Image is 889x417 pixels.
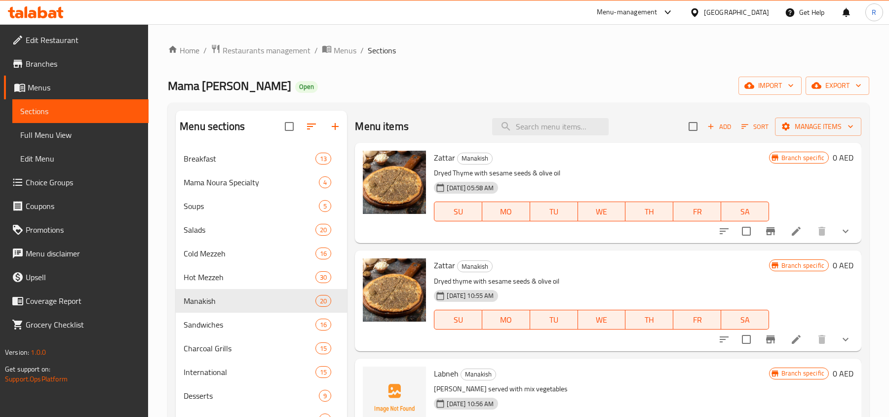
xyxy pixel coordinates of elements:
button: WE [578,310,626,330]
span: WE [582,205,622,219]
span: 16 [316,249,331,258]
span: 20 [316,296,331,306]
span: Desserts [184,390,319,402]
p: Dryed thyme with sesame seeds & olive oil [434,275,769,288]
p: [PERSON_NAME] served with mix vegetables [434,383,769,395]
span: 13 [316,154,331,164]
span: Select section [683,116,703,137]
span: Select all sections [279,116,300,137]
div: Manakish [457,260,493,272]
span: Restaurants management [223,44,310,56]
a: Full Menu View [12,123,149,147]
div: International15 [176,360,347,384]
div: items [319,390,331,402]
div: Cold Mezzeh16 [176,242,347,265]
button: MO [482,202,530,221]
div: Charcoal Grills [184,342,315,354]
div: items [315,271,331,283]
span: Sections [368,44,396,56]
span: Soups [184,200,319,212]
span: Manakish [184,295,315,307]
div: [GEOGRAPHIC_DATA] [704,7,769,18]
button: delete [810,328,834,351]
a: Support.OpsPlatform [5,373,68,385]
span: Zattar [434,150,455,165]
span: TH [629,313,669,327]
span: 5 [319,202,331,211]
span: Add [706,121,733,132]
div: Salads20 [176,218,347,242]
span: Sort items [735,119,775,134]
div: items [315,224,331,236]
span: Manakish [461,369,496,380]
span: Version: [5,346,29,359]
span: FR [677,313,717,327]
input: search [492,118,609,135]
a: Upsell [4,265,149,289]
span: Get support on: [5,363,50,375]
button: Add [703,119,735,134]
div: Mama Noura Specialty [184,176,319,188]
div: items [315,342,331,354]
a: Choice Groups [4,170,149,194]
span: Branch specific [777,369,828,378]
span: Menus [28,82,141,93]
span: TU [534,205,574,219]
div: Breakfast13 [176,147,347,170]
span: Add item [703,119,735,134]
span: 16 [316,320,331,330]
svg: Show Choices [840,225,851,237]
div: items [315,248,331,259]
a: Home [168,44,199,56]
span: Choice Groups [26,176,141,188]
span: TU [534,313,574,327]
span: 4 [319,178,331,187]
span: Branch specific [777,261,828,270]
button: TU [530,202,578,221]
a: Promotions [4,218,149,242]
span: SA [725,313,765,327]
span: Salads [184,224,315,236]
span: Manakish [458,261,492,272]
button: SU [434,310,482,330]
div: Mama Noura Specialty4 [176,170,347,194]
span: Sort [741,121,769,132]
span: Full Menu View [20,129,141,141]
h6: 0 AED [833,367,853,380]
span: FR [677,205,717,219]
a: Coupons [4,194,149,218]
button: delete [810,219,834,243]
span: International [184,366,315,378]
button: Sort [739,119,771,134]
span: 15 [316,368,331,377]
a: Menus [322,44,356,57]
span: Hot Mezzeh [184,271,315,283]
div: Charcoal Grills15 [176,336,347,360]
button: FR [673,202,721,221]
button: sort-choices [712,328,736,351]
button: SA [721,202,769,221]
button: SA [721,310,769,330]
div: Open [295,81,318,93]
img: Zattar [363,151,426,214]
span: Branches [26,58,141,70]
button: show more [834,219,857,243]
span: SU [438,205,478,219]
span: Coverage Report [26,295,141,307]
span: Branch specific [777,153,828,163]
li: / [203,44,207,56]
span: export [813,80,861,92]
span: import [746,80,794,92]
nav: breadcrumb [168,44,869,57]
li: / [314,44,318,56]
span: Select to update [736,329,757,350]
div: items [319,176,331,188]
img: Zattar [363,258,426,322]
span: SA [725,205,765,219]
div: Breakfast [184,153,315,165]
span: Menus [334,44,356,56]
button: sort-choices [712,219,736,243]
